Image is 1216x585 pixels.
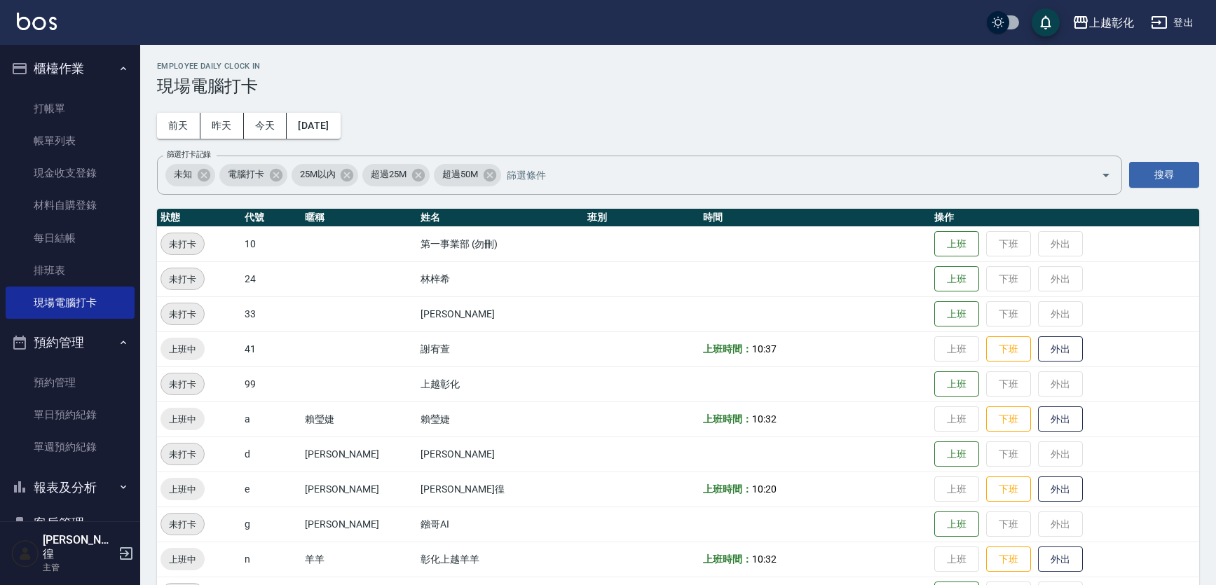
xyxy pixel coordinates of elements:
img: Logo [17,13,57,30]
a: 帳單列表 [6,125,135,157]
td: [PERSON_NAME]徨 [417,472,584,507]
button: Open [1095,164,1117,186]
span: 未打卡 [161,237,204,252]
button: 登出 [1145,10,1199,36]
td: g [241,507,301,542]
a: 單日預約紀錄 [6,399,135,431]
span: 10:32 [752,553,777,565]
span: 10:32 [752,413,777,425]
td: [PERSON_NAME] [301,472,417,507]
td: 33 [241,296,301,331]
th: 代號 [241,209,301,227]
span: 未知 [165,167,200,181]
td: 10 [241,226,301,261]
span: 上班中 [160,412,205,427]
td: 羊羊 [301,542,417,577]
span: 上班中 [160,482,205,497]
th: 班別 [584,209,699,227]
input: 篩選條件 [503,163,1077,187]
button: 上越彰化 [1067,8,1140,37]
button: 報表及分析 [6,469,135,506]
td: 第一事業部 (勿刪) [417,226,584,261]
a: 排班表 [6,254,135,287]
span: 超過25M [362,167,415,181]
th: 操作 [931,209,1199,227]
td: 林梓希 [417,261,584,296]
button: 上班 [934,301,979,327]
td: 24 [241,261,301,296]
td: [PERSON_NAME] [301,507,417,542]
a: 材料自購登錄 [6,189,135,221]
td: d [241,436,301,472]
b: 上班時間： [703,343,752,355]
button: save [1032,8,1060,36]
td: a [241,401,301,436]
button: 櫃檯作業 [6,50,135,87]
a: 單週預約紀錄 [6,431,135,463]
td: e [241,472,301,507]
button: 預約管理 [6,324,135,361]
span: 未打卡 [161,272,204,287]
div: 超過50M [434,164,501,186]
h2: Employee Daily Clock In [157,62,1199,71]
span: 25M以內 [292,167,344,181]
button: 外出 [1038,476,1083,502]
th: 暱稱 [301,209,417,227]
a: 每日結帳 [6,222,135,254]
div: 25M以內 [292,164,359,186]
button: 上班 [934,266,979,292]
button: 上班 [934,511,979,537]
td: 鏹哥AI [417,507,584,542]
b: 上班時間： [703,413,752,425]
a: 現場電腦打卡 [6,287,135,319]
div: 未知 [165,164,215,186]
span: 電腦打卡 [219,167,273,181]
td: [PERSON_NAME] [417,296,584,331]
td: 上越彰化 [417,366,584,401]
a: 預約管理 [6,366,135,399]
button: 下班 [986,546,1031,572]
button: [DATE] [287,113,340,139]
span: 未打卡 [161,447,204,462]
span: 10:37 [752,343,777,355]
button: 上班 [934,371,979,397]
td: [PERSON_NAME] [417,436,584,472]
button: 客戶管理 [6,505,135,542]
button: 上班 [934,231,979,257]
td: n [241,542,301,577]
span: 未打卡 [161,517,204,532]
button: 下班 [986,336,1031,362]
button: 外出 [1038,406,1083,432]
button: 下班 [986,406,1031,432]
td: 41 [241,331,301,366]
span: 超過50M [434,167,486,181]
button: 前天 [157,113,200,139]
div: 電腦打卡 [219,164,287,186]
span: 上班中 [160,342,205,357]
label: 篩選打卡記錄 [167,149,211,160]
td: 彰化上越羊羊 [417,542,584,577]
button: 搜尋 [1129,162,1199,188]
button: 外出 [1038,336,1083,362]
button: 昨天 [200,113,244,139]
p: 主管 [43,561,114,574]
b: 上班時間： [703,553,752,565]
button: 今天 [244,113,287,139]
td: 99 [241,366,301,401]
td: 賴瑩婕 [417,401,584,436]
span: 未打卡 [161,307,204,322]
h5: [PERSON_NAME]徨 [43,533,114,561]
td: 賴瑩婕 [301,401,417,436]
button: 外出 [1038,546,1083,572]
span: 10:20 [752,483,777,495]
div: 超過25M [362,164,430,186]
th: 時間 [699,209,931,227]
button: 上班 [934,441,979,467]
span: 上班中 [160,552,205,567]
b: 上班時間： [703,483,752,495]
td: 謝宥萱 [417,331,584,366]
h3: 現場電腦打卡 [157,76,1199,96]
img: Person [11,539,39,567]
td: [PERSON_NAME] [301,436,417,472]
button: 下班 [986,476,1031,502]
